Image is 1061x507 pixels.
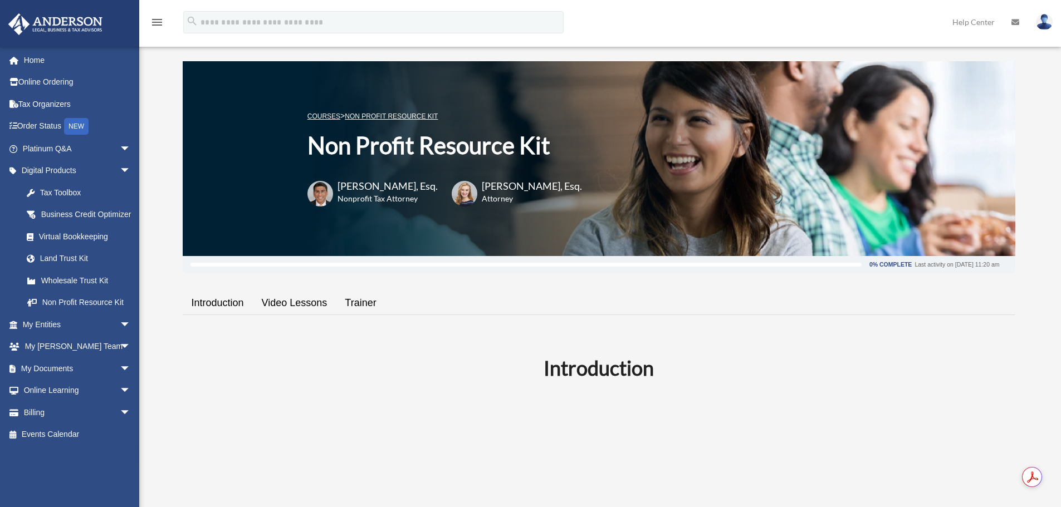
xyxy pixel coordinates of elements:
[8,401,148,424] a: Billingarrow_drop_down
[8,160,148,182] a: Digital Productsarrow_drop_down
[8,137,148,160] a: Platinum Q&Aarrow_drop_down
[338,179,438,193] h3: [PERSON_NAME], Esq.
[8,49,148,71] a: Home
[120,313,142,336] span: arrow_drop_down
[869,262,912,268] div: 0% Complete
[120,380,142,402] span: arrow_drop_down
[8,357,148,380] a: My Documentsarrow_drop_down
[482,193,568,204] h6: Attorney
[307,109,582,123] p: >
[39,296,128,309] div: Non Profit Resource Kit
[39,186,134,200] div: Tax Toolbox
[186,15,198,27] i: search
[150,16,164,29] i: menu
[120,160,142,183] span: arrow_drop_down
[189,354,1009,382] h2: Introduction
[120,357,142,380] span: arrow_drop_down
[452,181,477,206] img: savannah-circle.png
[345,112,438,120] a: Non Profit Resource Kit
[8,424,148,446] a: Events Calendar
[120,137,142,160] span: arrow_drop_down
[39,252,134,265] div: Land Trust Kit
[8,93,148,115] a: Tax Organizers
[16,204,148,226] a: Business Credit Optimizer
[120,336,142,358] span: arrow_drop_down
[1036,14,1053,30] img: User Pic
[307,181,333,206] img: karim-circle.png
[8,115,148,138] a: Order StatusNEW
[5,13,106,35] img: Anderson Advisors Platinum Portal
[16,225,148,248] a: Virtual Bookkeeping
[915,262,999,268] div: Last activity on [DATE] 11:20 am
[336,287,385,319] a: Trainer
[150,19,164,29] a: menu
[307,112,340,120] a: COURSES
[16,269,148,292] a: Wholesale Trust Kit
[39,230,134,244] div: Virtual Bookkeeping
[16,248,148,270] a: Land Trust Kit
[39,208,134,221] div: Business Credit Optimizer
[16,292,142,314] a: Non Profit Resource Kit
[120,401,142,424] span: arrow_drop_down
[8,71,148,93] a: Online Ordering
[338,193,438,204] h6: Nonprofit Tax Attorney
[183,287,253,319] a: Introduction
[8,336,148,358] a: My [PERSON_NAME] Teamarrow_drop_down
[64,118,89,135] div: NEW
[16,181,148,204] a: Tax Toolbox
[39,274,134,288] div: Wholesale Trust Kit
[482,179,582,193] h3: [PERSON_NAME], Esq.
[8,313,148,336] a: My Entitiesarrow_drop_down
[253,287,336,319] a: Video Lessons
[8,380,148,402] a: Online Learningarrow_drop_down
[307,129,582,162] h1: Non Profit Resource Kit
